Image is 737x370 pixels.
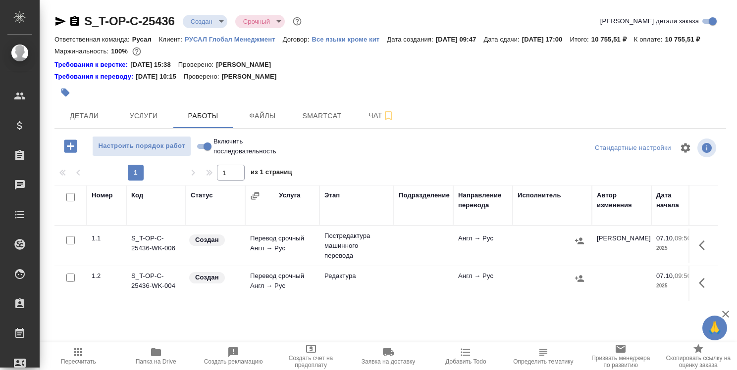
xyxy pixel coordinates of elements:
[588,355,653,369] span: Призвать менеджера по развитию
[387,36,435,43] p: Дата создания:
[221,72,284,82] p: [PERSON_NAME]
[600,16,699,26] span: [PERSON_NAME] детали заказа
[399,190,450,200] div: Подразделение
[179,110,227,122] span: Работы
[188,17,215,26] button: Создан
[130,45,143,58] button: 0.00 RUB;
[195,235,219,245] p: Создан
[597,190,646,210] div: Автор изменения
[522,36,570,43] p: [DATE] 17:00
[132,36,159,43] p: Русал
[665,36,708,43] p: 10 755,51 ₽
[382,110,394,122] svg: Подписаться
[136,358,176,365] span: Папка на Drive
[350,342,427,370] button: Заявка на доставку
[92,233,121,243] div: 1.1
[54,82,76,103] button: Добавить тэг
[250,191,260,201] button: Сгруппировать
[634,36,665,43] p: К оплате:
[656,234,675,242] p: 07.10,
[666,355,731,369] span: Скопировать ссылку на оценку заказа
[572,271,587,286] button: Назначить
[184,72,222,82] p: Проверено:
[324,231,389,261] p: Постредактура машинного перевода
[54,60,130,70] div: Нажми, чтобы открыть папку с инструкцией
[278,355,343,369] span: Создать счет на предоплату
[272,342,349,370] button: Создать счет на предоплату
[216,60,278,70] p: [PERSON_NAME]
[592,229,651,263] td: [PERSON_NAME]
[126,229,186,263] td: S_T-OP-C-25436-WK-006
[213,137,276,156] span: Включить последовательность
[675,234,691,242] p: 09:50
[697,139,718,157] span: Посмотреть информацию
[239,110,286,122] span: Файлы
[453,229,513,263] td: Англ → Рус
[362,358,415,365] span: Заявка на доставку
[693,233,717,257] button: Здесь прячутся важные кнопки
[185,35,283,43] a: РУСАЛ Глобал Менеджмент
[54,60,130,70] a: Требования к верстке:
[195,342,272,370] button: Создать рекламацию
[283,36,312,43] p: Договор:
[592,140,674,156] div: split button
[656,272,675,279] p: 07.10,
[656,281,696,291] p: 2025
[240,17,273,26] button: Срочный
[572,233,587,248] button: Назначить
[483,36,522,43] p: Дата сдачи:
[693,271,717,295] button: Здесь прячутся важные кнопки
[120,110,167,122] span: Услуги
[436,36,484,43] p: [DATE] 09:47
[674,136,697,160] span: Настроить таблицу
[54,36,132,43] p: Ответственная команда:
[312,36,387,43] p: Все языки кроме кит
[675,272,691,279] p: 09:50
[61,358,96,365] span: Пересчитать
[54,72,136,82] div: Нажми, чтобы открыть папку с инструкцией
[92,190,113,200] div: Номер
[518,190,561,200] div: Исполнитель
[98,140,186,152] span: Настроить порядок работ
[130,60,178,70] p: [DATE] 15:38
[178,60,216,70] p: Проверено:
[324,271,389,281] p: Редактура
[235,15,285,28] div: Создан
[706,318,723,338] span: 🙏
[84,14,175,28] a: S_T-OP-C-25436
[188,271,240,284] div: Заказ еще не согласован с клиентом, искать исполнителей рано
[183,15,227,28] div: Создан
[195,273,219,282] p: Создан
[582,342,659,370] button: Призвать менеджера по развитию
[188,233,240,247] div: Заказ еще не согласован с клиентом, искать исполнителей рано
[136,72,184,82] p: [DATE] 10:15
[117,342,194,370] button: Папка на Drive
[126,266,186,301] td: S_T-OP-C-25436-WK-004
[591,36,634,43] p: 10 755,51 ₽
[131,190,143,200] div: Код
[453,266,513,301] td: Англ → Рус
[54,15,66,27] button: Скопировать ссылку для ЯМессенджера
[69,15,81,27] button: Скопировать ссылку
[57,136,84,156] button: Добавить работу
[291,15,304,28] button: Доп статусы указывают на важность/срочность заказа
[570,36,591,43] p: Итого:
[312,35,387,43] a: Все языки кроме кит
[445,358,486,365] span: Добавить Todo
[92,136,191,156] button: Настроить порядок работ
[656,243,696,253] p: 2025
[159,36,185,43] p: Клиент:
[702,316,727,340] button: 🙏
[54,72,136,82] a: Требования к переводу:
[298,110,346,122] span: Smartcat
[513,358,573,365] span: Определить тематику
[60,110,108,122] span: Детали
[40,342,117,370] button: Пересчитать
[185,36,283,43] p: РУСАЛ Глобал Менеджмент
[505,342,582,370] button: Определить тематику
[92,271,121,281] div: 1.2
[656,190,696,210] div: Дата начала
[245,266,319,301] td: Перевод срочный Англ → Рус
[111,47,130,55] p: 100%
[427,342,504,370] button: Добавить Todo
